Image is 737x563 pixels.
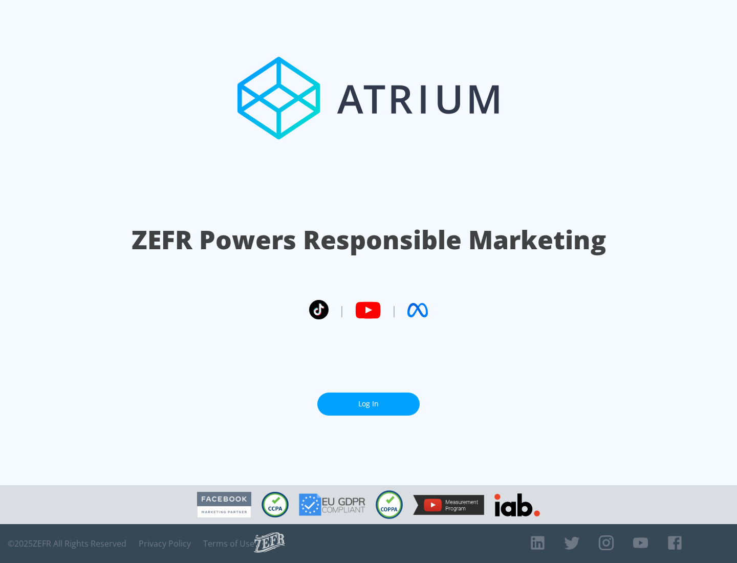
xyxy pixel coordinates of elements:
img: GDPR Compliant [299,493,365,516]
img: YouTube Measurement Program [413,495,484,515]
img: IAB [494,493,540,516]
span: © 2025 ZEFR All Rights Reserved [8,538,126,549]
img: Facebook Marketing Partner [197,492,251,518]
a: Terms of Use [203,538,254,549]
span: | [339,302,345,318]
span: | [391,302,397,318]
a: Log In [317,393,420,416]
img: COPPA Compliant [376,490,403,519]
h1: ZEFR Powers Responsible Marketing [132,222,606,257]
img: CCPA Compliant [262,492,289,517]
a: Privacy Policy [139,538,191,549]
